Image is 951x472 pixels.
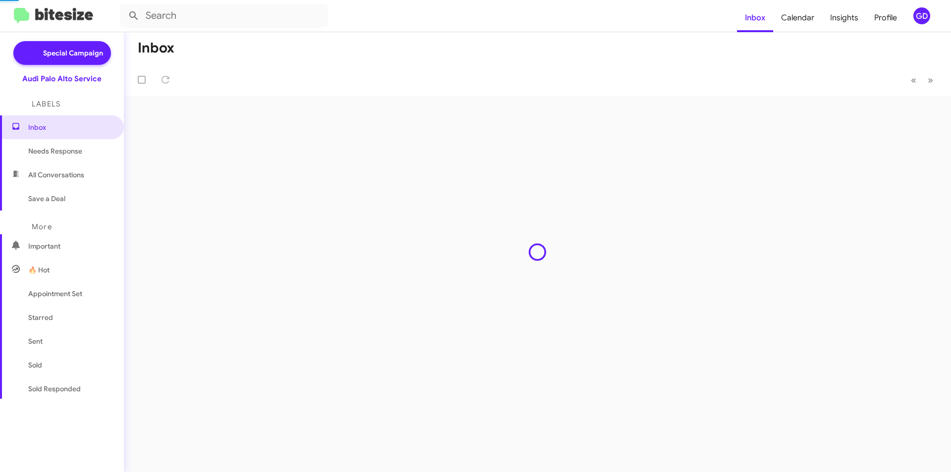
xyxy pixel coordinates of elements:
[32,100,60,108] span: Labels
[138,40,174,56] h1: Inbox
[13,41,111,65] a: Special Campaign
[28,265,50,275] span: 🔥 Hot
[905,70,922,90] button: Previous
[866,3,905,32] a: Profile
[28,289,82,299] span: Appointment Set
[28,336,43,346] span: Sent
[28,384,81,394] span: Sold Responded
[911,74,916,86] span: «
[28,194,65,204] span: Save a Deal
[43,48,103,58] span: Special Campaign
[822,3,866,32] a: Insights
[922,70,939,90] button: Next
[28,360,42,370] span: Sold
[28,146,112,156] span: Needs Response
[905,70,939,90] nav: Page navigation example
[737,3,773,32] a: Inbox
[905,7,940,24] button: GD
[773,3,822,32] a: Calendar
[28,122,112,132] span: Inbox
[913,7,930,24] div: GD
[28,170,84,180] span: All Conversations
[28,313,53,322] span: Starred
[22,74,102,84] div: Audi Palo Alto Service
[28,241,112,251] span: Important
[928,74,933,86] span: »
[32,222,52,231] span: More
[120,4,328,28] input: Search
